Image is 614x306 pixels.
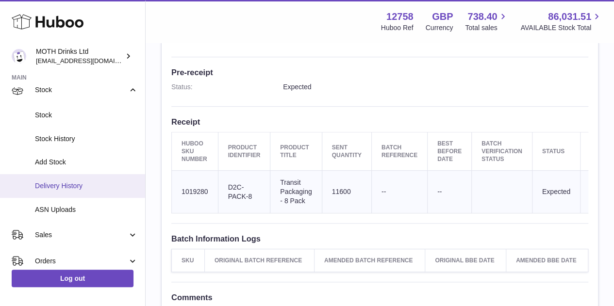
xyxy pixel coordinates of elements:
h3: Receipt [171,116,588,127]
div: Currency [426,23,453,32]
th: Original BBE Date [425,249,506,272]
th: Huboo SKU Number [172,132,218,171]
span: Add Stock [35,158,138,167]
th: Sent Quantity [322,132,371,171]
strong: 12758 [386,10,414,23]
th: Amended BBE Date [506,249,588,272]
h3: Comments [171,292,588,303]
th: Product Identifier [218,132,270,171]
div: Huboo Ref [381,23,414,32]
dt: Status: [171,82,283,92]
td: 1019280 [172,171,218,213]
strong: GBP [432,10,453,23]
span: 738.40 [467,10,497,23]
span: Total sales [465,23,508,32]
div: MOTH Drinks Ltd [36,47,123,65]
th: Product title [270,132,322,171]
th: Batch Verification Status [471,132,532,171]
a: Log out [12,270,133,287]
h3: Pre-receipt [171,67,588,78]
img: orders@mothdrinks.com [12,49,26,64]
th: SKU [172,249,205,272]
span: Stock [35,111,138,120]
span: Stock [35,85,128,95]
span: Sales [35,230,128,240]
td: 11600 [322,171,371,213]
span: ASN Uploads [35,205,138,214]
a: 738.40 Total sales [465,10,508,32]
td: D2C-PACK-8 [218,171,270,213]
h3: Batch Information Logs [171,233,588,244]
span: AVAILABLE Stock Total [520,23,602,32]
span: 86,031.51 [548,10,591,23]
span: [EMAIL_ADDRESS][DOMAIN_NAME] [36,57,143,64]
th: Best Before Date [427,132,471,171]
span: Delivery History [35,181,138,191]
a: 86,031.51 AVAILABLE Stock Total [520,10,602,32]
th: Original Batch Reference [204,249,314,272]
td: -- [427,171,471,213]
td: Expected [532,171,580,213]
span: Stock History [35,134,138,144]
th: Status [532,132,580,171]
th: Batch Reference [371,132,427,171]
dd: Expected [283,82,588,92]
span: Orders [35,257,128,266]
td: -- [371,171,427,213]
th: Amended Batch Reference [314,249,425,272]
td: Transit Packaging - 8 Pack [270,171,322,213]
